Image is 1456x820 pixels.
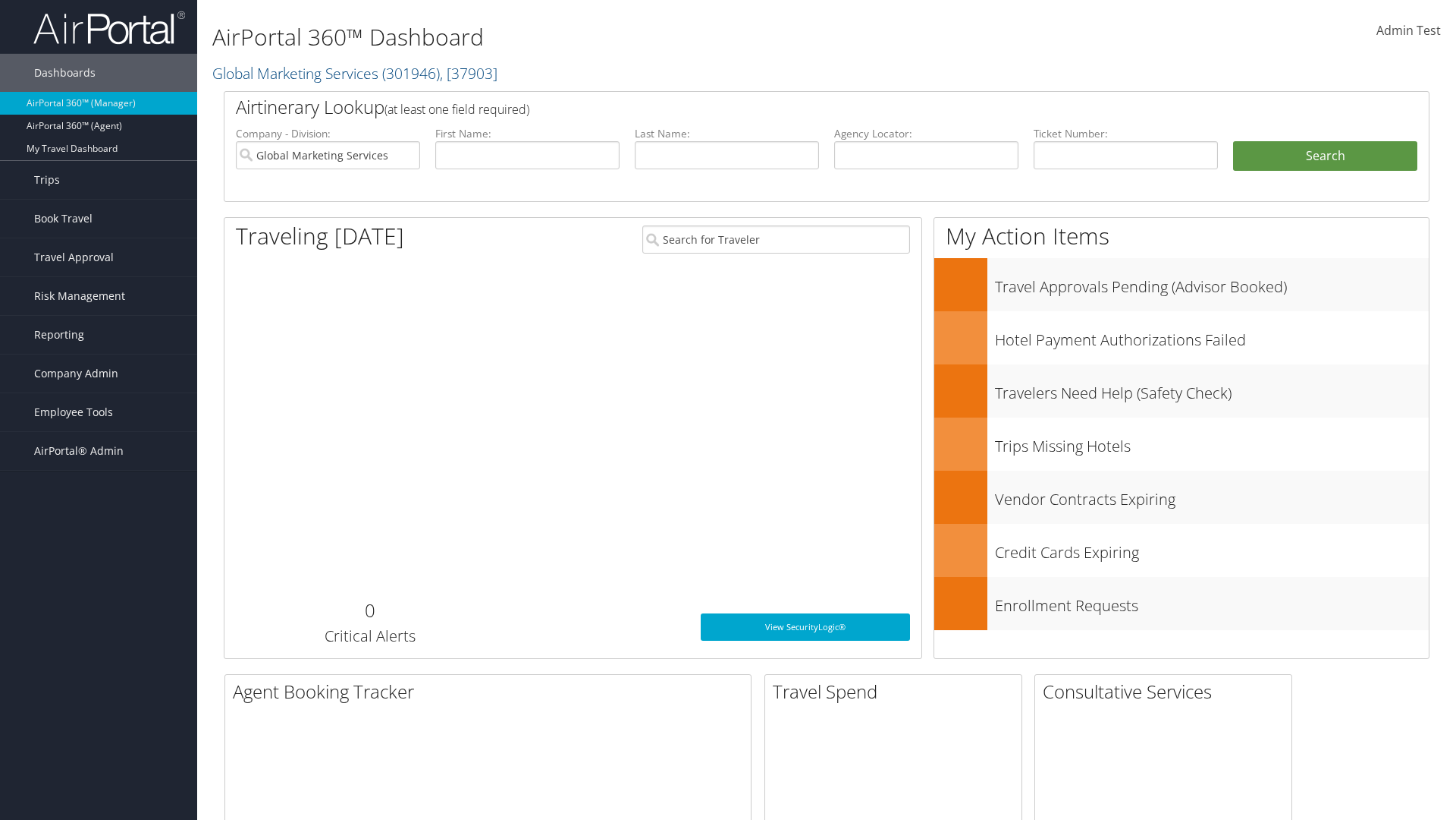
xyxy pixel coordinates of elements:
input: Search for Traveler [642,225,910,254]
span: Admin Test [1376,22,1441,39]
button: Search [1233,141,1417,172]
a: Enrollment Requests [934,577,1429,630]
a: Credit Cards Expiring [934,524,1429,577]
span: , [ 37903 ] [440,63,497,84]
a: Vendor Contracts Expiring [934,471,1429,524]
a: Trips Missing Hotels [934,418,1429,471]
a: Global Marketing Services [212,63,497,84]
h2: 0 [236,598,504,623]
span: Dashboards [34,54,96,92]
span: Travel Approval [34,238,114,276]
a: View SecurityLogic® [701,613,910,641]
label: Ticket Number: [1034,126,1218,141]
h3: Vendor Contracts Expiring [995,481,1429,510]
span: AirPortal® Admin [34,432,124,470]
label: Company - Division: [236,126,420,141]
img: airportal-logo.png [33,10,185,46]
h1: My Action Items [934,220,1429,252]
label: Last Name: [635,126,819,141]
span: Company Admin [34,355,118,393]
h3: Travelers Need Help (Safety Check) [995,375,1429,404]
h3: Enrollment Requests [995,588,1429,617]
span: Book Travel [34,200,93,238]
span: Employee Tools [34,393,113,431]
h2: Consultative Services [1043,679,1291,705]
h3: Hotel Payment Authorizations Failed [995,322,1429,351]
h1: AirPortal 360™ Dashboard [212,21,1031,53]
h2: Travel Spend [773,679,1021,705]
span: ( 301946 ) [382,63,440,84]
h3: Credit Cards Expiring [995,535,1429,563]
label: Agency Locator: [834,126,1018,141]
a: Admin Test [1376,8,1441,55]
span: Reporting [34,316,84,354]
h3: Travel Approvals Pending (Advisor Booked) [995,269,1429,298]
h1: Traveling [DATE] [236,220,404,252]
span: Trips [34,161,60,199]
span: (at least one field required) [384,101,529,118]
h2: Airtinerary Lookup [236,94,1317,120]
span: Risk Management [34,277,125,315]
a: Travelers Need Help (Safety Check) [934,364,1429,418]
h3: Trips Missing Hotels [995,428,1429,457]
label: First Name: [435,126,620,141]
a: Travel Approvals Pending (Advisor Booked) [934,258,1429,311]
h3: Critical Alerts [236,626,504,647]
h2: Agent Booking Tracker [233,679,751,705]
a: Hotel Payment Authorizations Failed [934,311,1429,364]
